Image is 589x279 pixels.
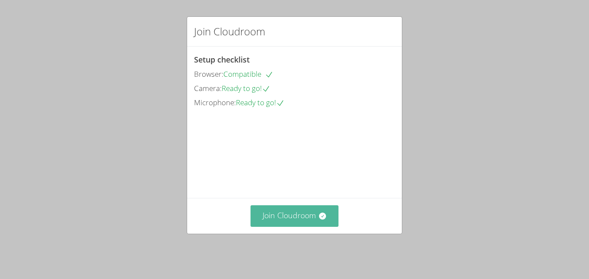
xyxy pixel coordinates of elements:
span: Browser: [194,69,223,79]
span: Compatible [223,69,273,79]
button: Join Cloudroom [251,205,339,226]
span: Setup checklist [194,54,250,65]
h2: Join Cloudroom [194,24,265,39]
span: Ready to go! [222,83,270,93]
span: Ready to go! [236,97,285,107]
span: Microphone: [194,97,236,107]
span: Camera: [194,83,222,93]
